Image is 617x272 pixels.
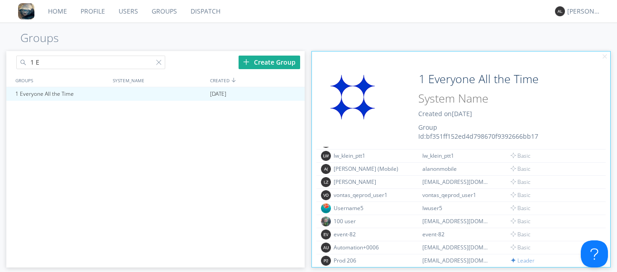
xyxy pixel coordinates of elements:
img: 373638.png [321,190,331,200]
div: vontas_qeprod_user1 [334,191,402,199]
img: 373638.png [321,256,331,266]
div: [PERSON_NAME] [334,178,402,186]
div: 100 user [334,217,402,225]
span: [DATE] [452,109,472,118]
img: 373638.png [321,151,331,161]
img: 2a7309e56d644ffbbb0d55c4d41897a2 [321,203,331,213]
img: 373638.png [321,243,331,253]
img: 373638.png [321,164,331,174]
div: event-82 [422,230,490,238]
input: Search groups [16,56,166,69]
div: alanonmobile [422,165,490,173]
div: GROUPS [13,74,109,87]
div: [EMAIL_ADDRESS][DOMAIN_NAME] [422,178,490,186]
img: 8ff700cf5bab4eb8a436322861af2272 [18,3,34,19]
div: [PERSON_NAME] [567,7,601,16]
img: 373638.png [321,177,331,187]
div: 1 Everyone All the Time [13,87,110,101]
div: [EMAIL_ADDRESS][DOMAIN_NAME] [422,257,490,264]
div: event-82 [334,230,402,238]
input: Group Name [415,70,561,88]
div: vontas_qeprod_user1 [422,191,490,199]
img: 31c91c2a7426418da1df40c869a31053 [319,70,387,124]
img: cancel.svg [602,54,608,60]
div: lwuser5 [422,204,490,212]
span: Group Id: bf351ff152ed4d798670f9392666bb17 [418,123,538,141]
span: Basic [511,152,531,159]
div: Automation+0006 [334,244,402,251]
iframe: Toggle Customer Support [581,240,608,267]
span: Basic [511,230,531,238]
a: 1 Everyone All the Time[DATE] [6,87,305,101]
div: [PERSON_NAME] (Mobile) [334,165,402,173]
span: Created on [418,109,472,118]
span: Basic [511,217,531,225]
span: Leader [511,257,535,264]
input: System Name [415,90,561,107]
div: [EMAIL_ADDRESS][DOMAIN_NAME] [422,244,490,251]
div: Prod 206 [334,257,402,264]
span: Basic [511,244,531,251]
span: Basic [511,178,531,186]
div: Create Group [239,56,300,69]
span: Basic [511,204,531,212]
span: Basic [511,165,531,173]
div: Username5 [334,204,402,212]
img: f5492b4a00e34d15b9b3de1d9f23d579 [321,216,331,226]
div: SYSTEM_NAME [110,74,208,87]
span: Basic [511,191,531,199]
div: CREATED [208,74,306,87]
img: 373638.png [555,6,565,16]
div: lw_klein_ptt1 [334,152,402,159]
div: [EMAIL_ADDRESS][DOMAIN_NAME] [422,217,490,225]
img: plus.svg [243,59,249,65]
span: [DATE] [210,87,226,101]
div: lw_klein_ptt1 [422,152,490,159]
img: 373638.png [321,230,331,239]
